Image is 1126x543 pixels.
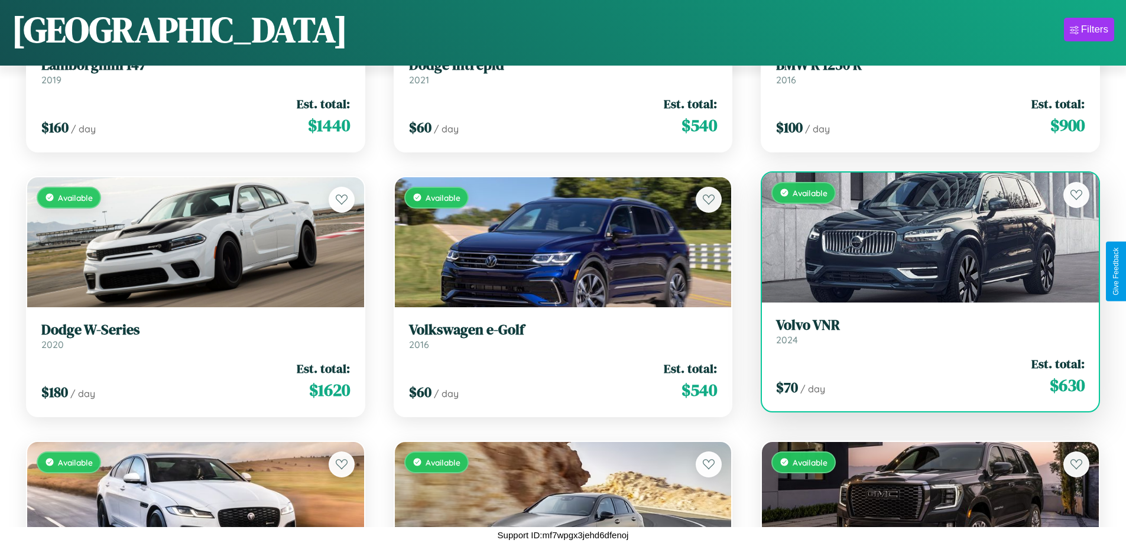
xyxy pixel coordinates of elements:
a: BMW R 1250 R2016 [776,57,1085,86]
span: / day [70,388,95,399]
span: $ 60 [409,118,431,137]
span: 2019 [41,74,61,86]
span: 2024 [776,334,798,346]
span: Available [426,193,460,203]
div: Filters [1081,24,1108,35]
span: $ 100 [776,118,803,137]
span: $ 1440 [308,113,350,137]
a: Dodge W-Series2020 [41,321,350,350]
span: / day [805,123,830,135]
span: / day [434,123,459,135]
span: $ 900 [1050,113,1085,137]
a: Dodge Intrepid2021 [409,57,718,86]
span: $ 540 [682,378,717,402]
span: Est. total: [664,95,717,112]
span: / day [800,383,825,395]
span: / day [71,123,96,135]
h3: Lamborghini 147 [41,57,350,74]
button: Filters [1064,18,1114,41]
span: 2020 [41,339,64,350]
span: $ 180 [41,382,68,402]
span: Available [793,457,828,467]
span: Available [426,457,460,467]
span: Available [58,193,93,203]
span: $ 630 [1050,373,1085,397]
h3: Dodge Intrepid [409,57,718,74]
span: Available [58,457,93,467]
span: $ 160 [41,118,69,137]
span: $ 70 [776,378,798,397]
div: Give Feedback [1112,248,1120,295]
span: 2021 [409,74,429,86]
span: Est. total: [297,360,350,377]
h3: Volkswagen e-Golf [409,321,718,339]
span: 2016 [409,339,429,350]
span: Est. total: [664,360,717,377]
p: Support ID: mf7wpgx3jehd6dfenoj [498,527,629,543]
span: 2016 [776,74,796,86]
span: Est. total: [1031,355,1085,372]
h3: BMW R 1250 R [776,57,1085,74]
span: $ 60 [409,382,431,402]
span: Est. total: [1031,95,1085,112]
h3: Volvo VNR [776,317,1085,334]
a: Lamborghini 1472019 [41,57,350,86]
a: Volkswagen e-Golf2016 [409,321,718,350]
h1: [GEOGRAPHIC_DATA] [12,5,348,54]
span: $ 540 [682,113,717,137]
span: Available [793,188,828,198]
span: Est. total: [297,95,350,112]
a: Volvo VNR2024 [776,317,1085,346]
span: $ 1620 [309,378,350,402]
span: / day [434,388,459,399]
h3: Dodge W-Series [41,321,350,339]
